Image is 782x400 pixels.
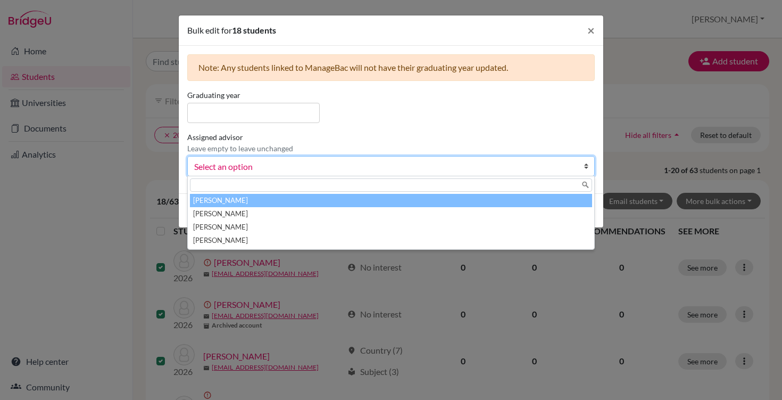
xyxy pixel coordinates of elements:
[190,194,592,207] li: [PERSON_NAME]
[187,132,293,154] label: Assigned advisor
[194,160,574,174] span: Select an option
[187,143,293,154] p: Leave empty to leave unchanged
[190,234,592,247] li: [PERSON_NAME]
[187,25,232,35] span: Bulk edit for
[232,25,276,35] span: 18 students
[187,89,320,101] label: Graduating year
[579,15,603,45] button: Close
[190,221,592,234] li: [PERSON_NAME]
[190,207,592,221] li: [PERSON_NAME]
[187,54,595,81] div: Note: Any students linked to ManageBac will not have their graduating year updated.
[587,22,595,38] span: ×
